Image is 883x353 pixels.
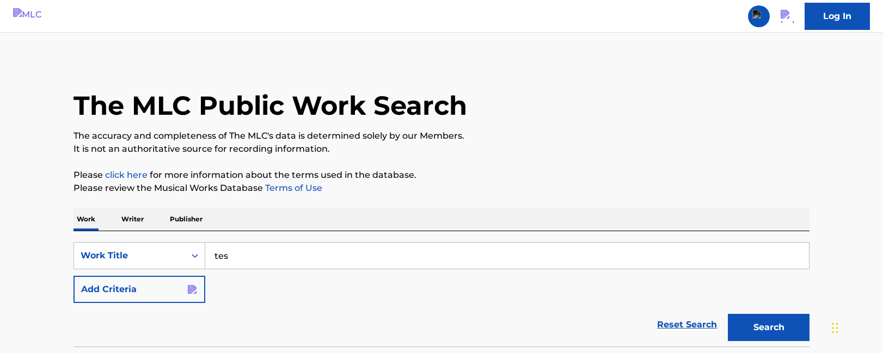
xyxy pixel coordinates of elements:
a: Log In [805,3,870,30]
button: Search [728,314,810,341]
p: Publisher [167,208,206,231]
div: Work Title [81,249,179,262]
div: Help [776,5,798,27]
a: Reset Search [652,313,722,337]
p: Work [73,208,99,231]
a: Public Search [748,5,770,27]
h1: The MLC Public Work Search [73,89,467,122]
a: click here [105,170,148,180]
iframe: Chat Widget [829,301,883,353]
div: Drag [832,312,838,344]
p: It is not an authoritative source for recording information. [73,143,810,156]
img: MLC Logo [13,8,55,24]
img: bd6bb6355a8f2a364990.svg [188,285,197,294]
button: Add Criteria [73,276,205,303]
a: Terms of Use [263,183,322,193]
p: The accuracy and completeness of The MLC's data is determined solely by our Members. [73,129,810,143]
p: Writer [118,208,147,231]
img: search [752,10,765,23]
img: help [781,10,794,23]
form: Search Form [73,242,810,346]
p: Please review the Musical Works Database [73,182,810,195]
p: Please for more information about the terms used in the database. [73,169,810,182]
